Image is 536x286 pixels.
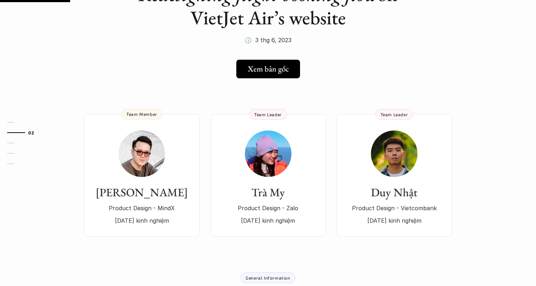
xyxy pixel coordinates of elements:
a: [PERSON_NAME]Product Design - MindX[DATE] kinh nghiệmTeam Member [84,114,200,237]
strong: 02 [28,130,34,135]
p: 🕔 3 thg 6, 2023 [245,35,291,45]
p: Product Design - Zalo [218,203,319,213]
p: Team Member [126,112,157,117]
p: Product Design - Vietcombank [344,203,445,213]
p: Team Leader [254,112,282,117]
p: General Information [246,275,290,280]
a: Trà MyProduct Design - Zalo[DATE] kinh nghiệmTeam Leader [211,114,326,237]
a: Duy NhậtProduct Design - Vietcombank[DATE] kinh nghiệmTeam Leader [337,114,452,237]
p: [DATE] kinh nghiệm [218,215,319,226]
a: Xem bản gốc [236,60,300,78]
h3: Trà My [218,186,319,199]
a: 02 [7,128,41,137]
p: [DATE] kinh nghiệm [344,215,445,226]
p: Product Design - MindX [91,203,193,213]
p: Team Leader [381,112,408,117]
h3: [PERSON_NAME] [91,186,193,199]
h5: Xem bản gốc [248,64,289,74]
h3: Duy Nhật [344,186,445,199]
p: [DATE] kinh nghiệm [91,215,193,226]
